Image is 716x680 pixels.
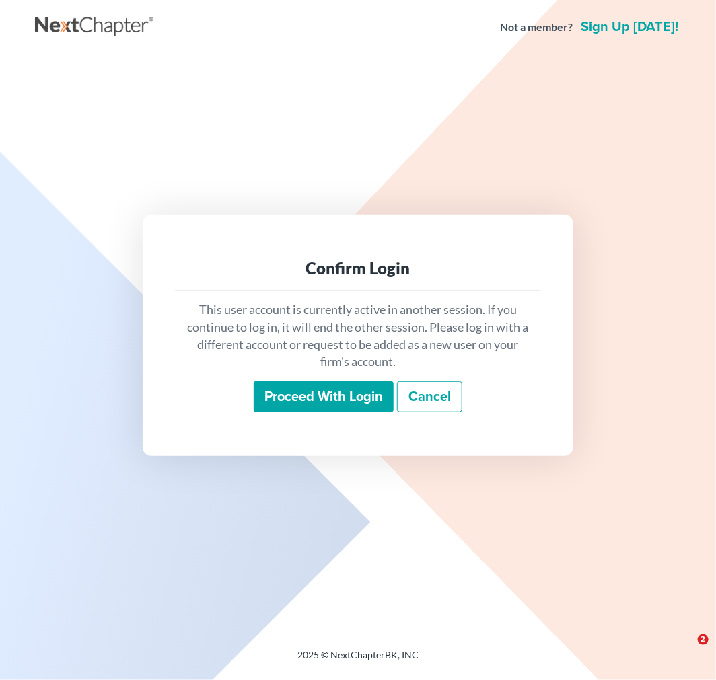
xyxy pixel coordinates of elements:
iframe: Intercom live chat [670,634,703,667]
p: This user account is currently active in another session. If you continue to log in, it will end ... [186,301,530,371]
input: Proceed with login [254,381,394,412]
a: Sign up [DATE]! [578,20,681,34]
div: Confirm Login [186,258,530,279]
span: 2 [698,634,709,645]
a: Cancel [397,381,462,412]
div: 2025 © NextChapterBK, INC [35,648,681,673]
strong: Not a member? [500,20,573,35]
